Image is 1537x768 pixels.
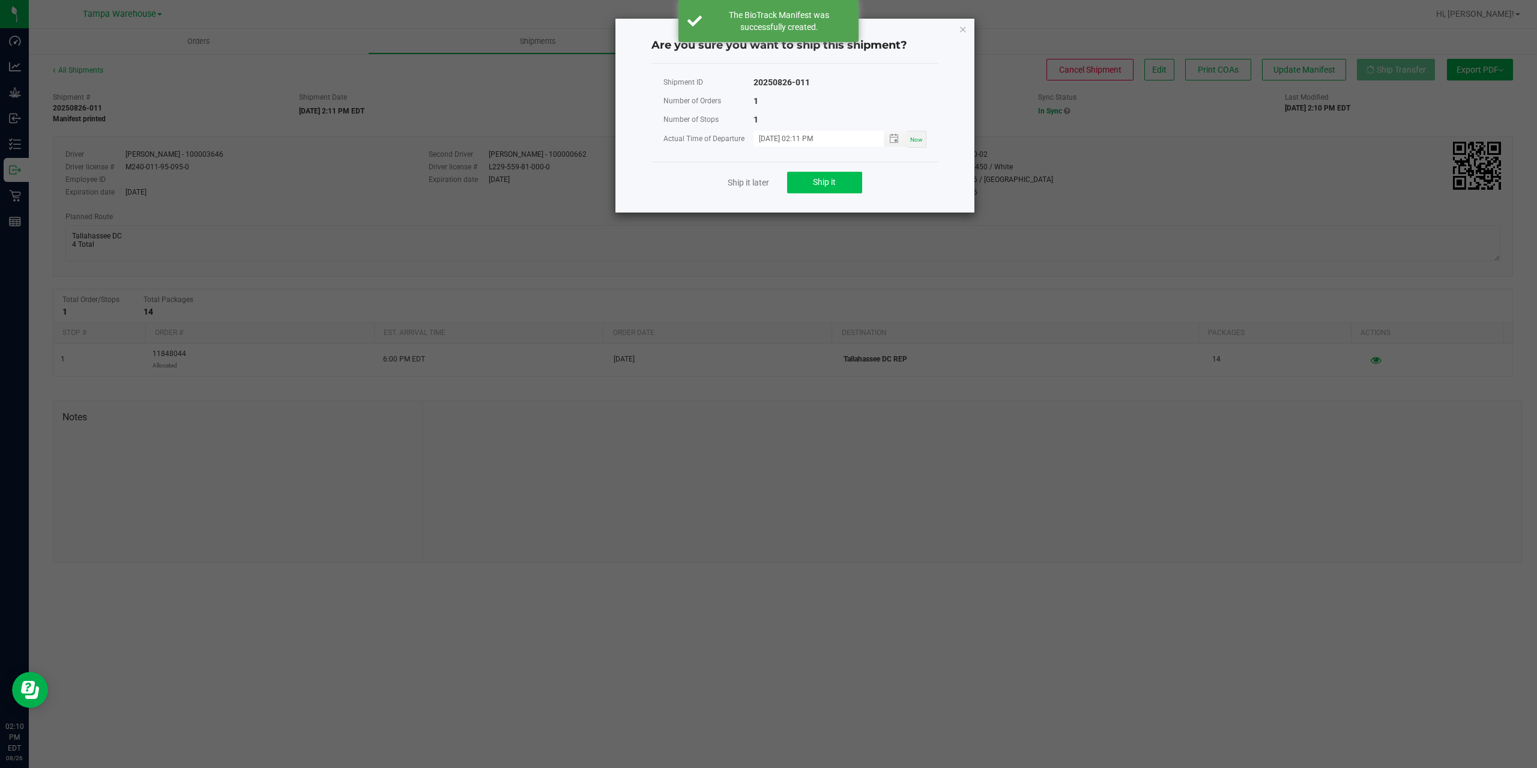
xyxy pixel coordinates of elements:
span: Ship it [813,177,836,187]
div: Shipment ID [663,75,753,90]
button: Ship it [787,172,862,193]
input: MM/dd/yyyy HH:MM a [753,131,871,146]
div: Number of Orders [663,94,753,109]
div: The BioTrack Manifest was successfully created. [708,9,850,33]
div: Actual Time of Departure [663,132,753,147]
h4: Are you sure you want to ship this shipment? [651,38,938,53]
div: 20250826-011 [753,75,810,90]
div: 1 [753,94,758,109]
iframe: Resource center [12,672,48,708]
button: Close [959,22,967,36]
div: Number of Stops [663,112,753,127]
span: Toggle popup [884,131,907,146]
div: 1 [753,112,758,127]
a: Ship it later [728,177,769,189]
span: Now [910,136,923,143]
